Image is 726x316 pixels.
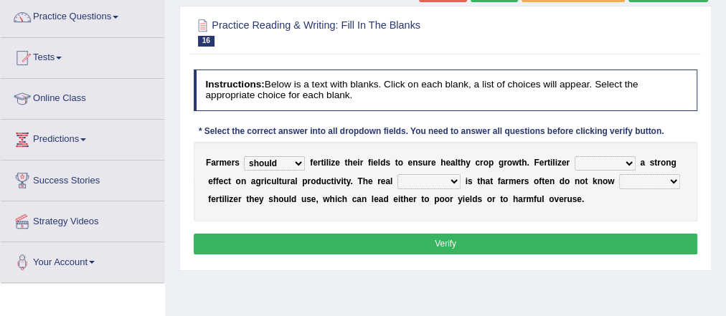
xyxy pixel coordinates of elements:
[336,176,341,186] b: v
[259,194,264,204] b: y
[198,36,214,47] span: 16
[205,79,264,90] b: Instructions:
[251,176,256,186] b: a
[321,158,324,168] b: t
[194,16,506,47] h2: Practice Reading & Writing: Fill In The Blanks
[208,176,213,186] b: e
[428,158,431,168] b: r
[480,176,485,186] b: h
[552,158,555,168] b: l
[249,194,254,204] b: h
[282,176,287,186] b: u
[547,158,550,168] b: t
[516,176,521,186] b: e
[208,194,211,204] b: f
[565,176,570,186] b: o
[378,158,380,168] b: l
[509,176,517,186] b: m
[560,176,565,186] b: d
[534,194,537,204] b: f
[550,158,552,168] b: i
[311,176,316,186] b: o
[521,176,524,186] b: r
[342,194,347,204] b: h
[362,194,367,204] b: n
[544,158,547,168] b: r
[522,158,527,168] b: h
[238,194,242,204] b: r
[206,158,211,168] b: F
[324,158,326,168] b: i
[544,176,550,186] b: e
[347,158,352,168] b: h
[504,158,507,168] b: r
[577,194,582,204] b: e
[330,194,335,204] b: h
[550,176,555,186] b: n
[527,158,529,168] b: .
[534,176,539,186] b: o
[395,158,398,168] b: t
[227,158,232,168] b: e
[385,158,390,168] b: s
[255,176,260,186] b: g
[440,158,445,168] b: h
[603,176,608,186] b: o
[559,194,564,204] b: e
[357,176,362,186] b: T
[271,176,276,186] b: u
[485,176,490,186] b: a
[512,158,519,168] b: w
[519,158,522,168] b: t
[434,194,439,204] b: p
[352,194,357,204] b: c
[580,176,585,186] b: o
[500,194,503,204] b: t
[445,194,450,204] b: o
[549,194,554,204] b: o
[311,194,316,204] b: e
[526,194,534,204] b: m
[306,194,311,204] b: s
[477,176,480,186] b: t
[316,176,321,186] b: d
[470,194,472,204] b: l
[225,194,227,204] b: l
[534,158,539,168] b: F
[1,120,164,155] a: Predictions
[377,176,381,186] b: r
[566,158,570,168] b: r
[657,158,661,168] b: r
[475,158,480,168] b: c
[267,176,272,186] b: c
[562,158,567,168] b: e
[211,158,216,168] b: a
[458,194,463,204] b: y
[373,158,378,168] b: e
[357,158,359,168] b: i
[503,194,508,204] b: o
[323,194,329,204] b: w
[466,158,471,168] b: y
[400,194,403,204] b: t
[666,158,671,168] b: n
[408,194,413,204] b: e
[501,176,506,186] b: a
[490,176,493,186] b: t
[246,194,249,204] b: t
[1,38,164,74] a: Tests
[582,194,584,204] b: .
[295,176,297,186] b: l
[383,194,388,204] b: d
[211,194,216,204] b: e
[456,158,458,168] b: l
[334,176,336,186] b: i
[523,194,527,204] b: r
[484,158,489,168] b: o
[397,158,402,168] b: o
[575,176,580,186] b: n
[489,158,494,168] b: p
[368,158,371,168] b: f
[213,176,216,186] b: f
[671,158,676,168] b: g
